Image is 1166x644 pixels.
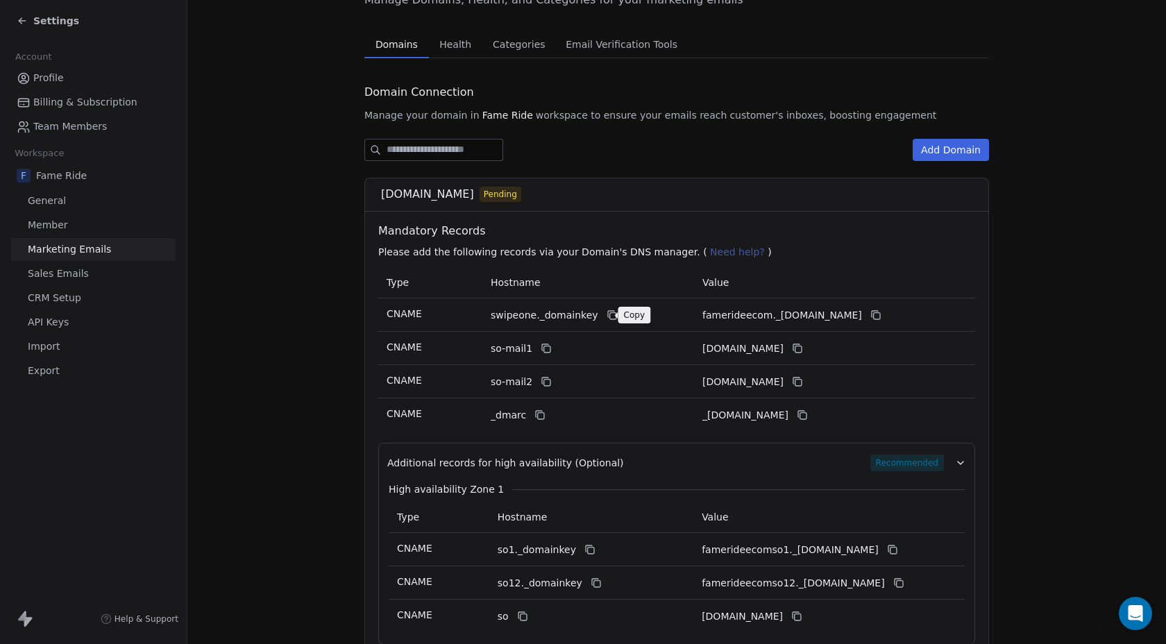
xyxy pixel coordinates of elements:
[11,311,176,334] a: API Keys
[389,482,504,496] span: High availability Zone 1
[702,543,879,557] span: famerideecomso1._domainkey.swipeone.email
[11,335,176,358] a: Import
[387,341,422,353] span: CNAME
[28,218,68,232] span: Member
[491,341,532,356] span: so-mail1
[17,169,31,183] span: F
[536,108,727,122] span: workspace to ensure your emails reach
[11,359,176,382] a: Export
[36,169,87,183] span: Fame Ride
[482,108,533,122] span: Fame Ride
[729,108,936,122] span: customer's inboxes, boosting engagement
[870,455,944,471] span: Recommended
[397,543,432,554] span: CNAME
[17,14,79,28] a: Settings
[624,310,645,321] p: Copy
[710,246,765,257] span: Need help?
[1119,597,1152,630] div: Open Intercom Messenger
[378,245,981,259] p: Please add the following records via your Domain's DNS manager. ( )
[702,576,885,591] span: famerideecomso12._domainkey.swipeone.email
[702,408,788,423] span: _dmarc.swipeone.email
[28,194,66,208] span: General
[11,67,176,90] a: Profile
[913,139,989,161] button: Add Domain
[33,14,79,28] span: Settings
[387,408,422,419] span: CNAME
[702,511,728,523] span: Value
[702,341,784,356] span: famerideecom1.swipeone.email
[387,308,422,319] span: CNAME
[28,291,81,305] span: CRM Setup
[702,375,784,389] span: famerideecom2.swipeone.email
[381,186,474,203] span: [DOMAIN_NAME]
[9,143,70,164] span: Workspace
[11,115,176,138] a: Team Members
[498,576,582,591] span: so12._domainkey
[702,308,862,323] span: famerideecom._domainkey.swipeone.email
[101,613,178,625] a: Help & Support
[11,91,176,114] a: Billing & Subscription
[491,408,526,423] span: _dmarc
[560,35,683,54] span: Email Verification Tools
[11,189,176,212] a: General
[11,238,176,261] a: Marketing Emails
[397,576,432,587] span: CNAME
[11,287,176,310] a: CRM Setup
[33,71,64,85] span: Profile
[370,35,423,54] span: Domains
[397,510,481,525] p: Type
[364,108,480,122] span: Manage your domain in
[28,266,89,281] span: Sales Emails
[33,95,137,110] span: Billing & Subscription
[387,471,966,633] div: Additional records for high availability (Optional)Recommended
[702,609,783,624] span: famerideecomso.swipeone.email
[498,511,548,523] span: Hostname
[387,375,422,386] span: CNAME
[11,214,176,237] a: Member
[498,609,509,624] span: so
[33,119,107,134] span: Team Members
[491,375,532,389] span: so-mail2
[115,613,178,625] span: Help & Support
[498,543,576,557] span: so1._domainkey
[378,223,981,239] span: Mandatory Records
[387,276,474,290] p: Type
[491,277,541,288] span: Hostname
[487,35,550,54] span: Categories
[28,242,111,257] span: Marketing Emails
[702,277,729,288] span: Value
[434,35,477,54] span: Health
[11,262,176,285] a: Sales Emails
[397,609,432,620] span: CNAME
[9,46,58,67] span: Account
[387,456,624,470] span: Additional records for high availability (Optional)
[387,455,966,471] button: Additional records for high availability (Optional)Recommended
[491,308,598,323] span: swipeone._domainkey
[28,339,60,354] span: Import
[484,188,517,201] span: Pending
[28,364,60,378] span: Export
[28,315,69,330] span: API Keys
[364,84,474,101] span: Domain Connection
